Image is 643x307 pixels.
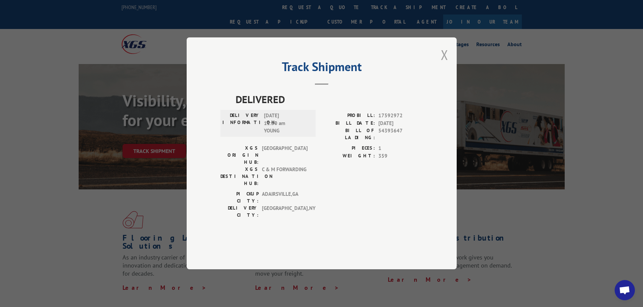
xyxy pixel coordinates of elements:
[220,191,259,205] label: PICKUP CITY:
[220,62,423,75] h2: Track Shipment
[378,120,423,127] span: [DATE]
[322,152,375,160] label: WEIGHT:
[220,205,259,219] label: DELIVERY CITY:
[322,112,375,120] label: PROBILL:
[236,92,423,107] span: DELIVERED
[220,166,259,187] label: XGS DESTINATION HUB:
[322,145,375,153] label: PIECES:
[378,152,423,160] span: 359
[441,46,448,64] button: Close modal
[322,120,375,127] label: BILL DATE:
[615,280,635,300] div: Open chat
[378,145,423,153] span: 1
[378,127,423,142] span: 54393647
[262,166,307,187] span: C & M FORWARDING
[220,145,259,166] label: XGS ORIGIN HUB:
[262,145,307,166] span: [GEOGRAPHIC_DATA]
[222,112,261,135] label: DELIVERY INFORMATION:
[378,112,423,120] span: 17592972
[262,205,307,219] span: [GEOGRAPHIC_DATA] , NY
[322,127,375,142] label: BILL OF LADING:
[262,191,307,205] span: ADAIRSVILLE , GA
[264,112,310,135] span: [DATE] 11:30 am YOUNG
